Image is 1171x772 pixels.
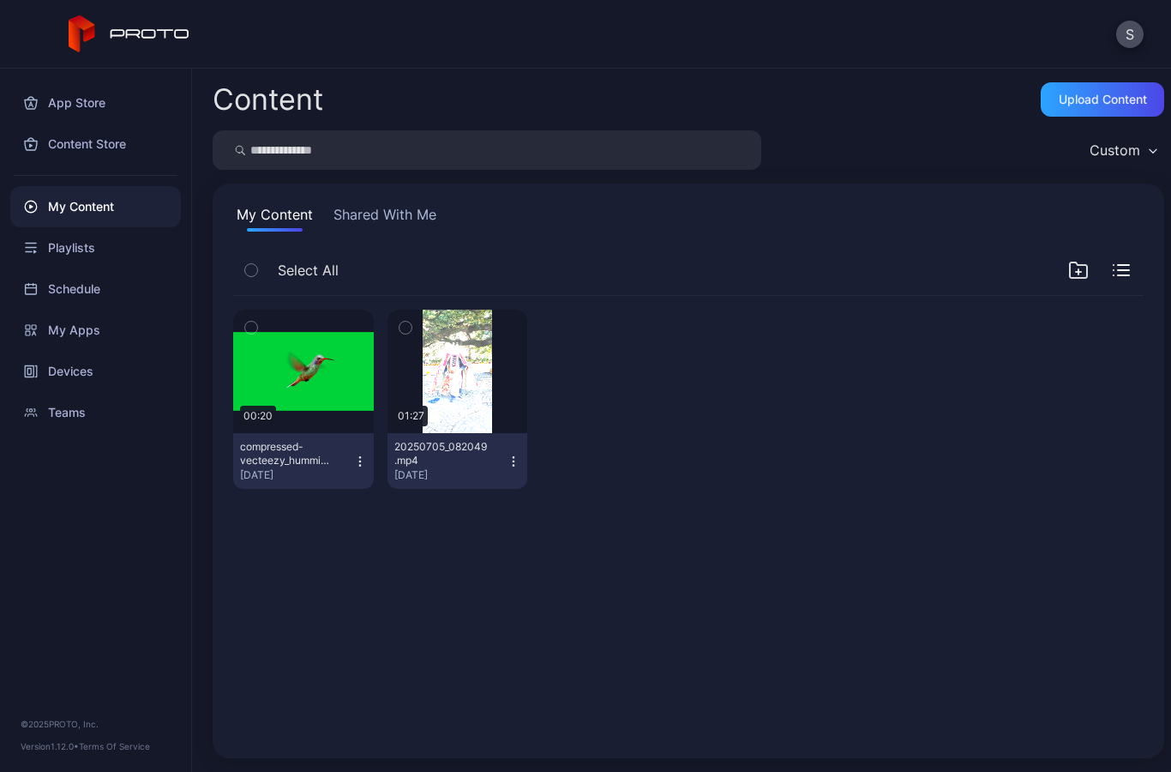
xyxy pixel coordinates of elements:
[10,124,181,165] a: Content Store
[233,433,374,489] button: compressed-vecteezy_hummingbirds-are-flying-on-green-screen-element-stock_45344189_compressed.mp4...
[21,717,171,731] div: © 2025 PROTO, Inc.
[240,440,334,467] div: compressed-vecteezy_hummingbirds-are-flying-on-green-screen-element-stock_45344189_compressed.mp4
[278,260,339,280] span: Select All
[330,204,440,232] button: Shared With Me
[10,268,181,310] a: Schedule
[394,468,507,482] div: [DATE]
[79,741,150,751] a: Terms Of Service
[10,392,181,433] a: Teams
[240,468,353,482] div: [DATE]
[1116,21,1144,48] button: S
[213,85,323,114] div: Content
[1090,142,1140,159] div: Custom
[21,741,79,751] span: Version 1.12.0 •
[10,186,181,227] a: My Content
[10,227,181,268] a: Playlists
[1041,82,1164,117] button: Upload Content
[1081,130,1164,170] button: Custom
[387,433,528,489] button: 20250705_082049.mp4[DATE]
[10,351,181,392] a: Devices
[10,310,181,351] a: My Apps
[10,82,181,124] a: App Store
[1059,93,1147,106] div: Upload Content
[394,440,489,467] div: 20250705_082049.mp4
[233,204,316,232] button: My Content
